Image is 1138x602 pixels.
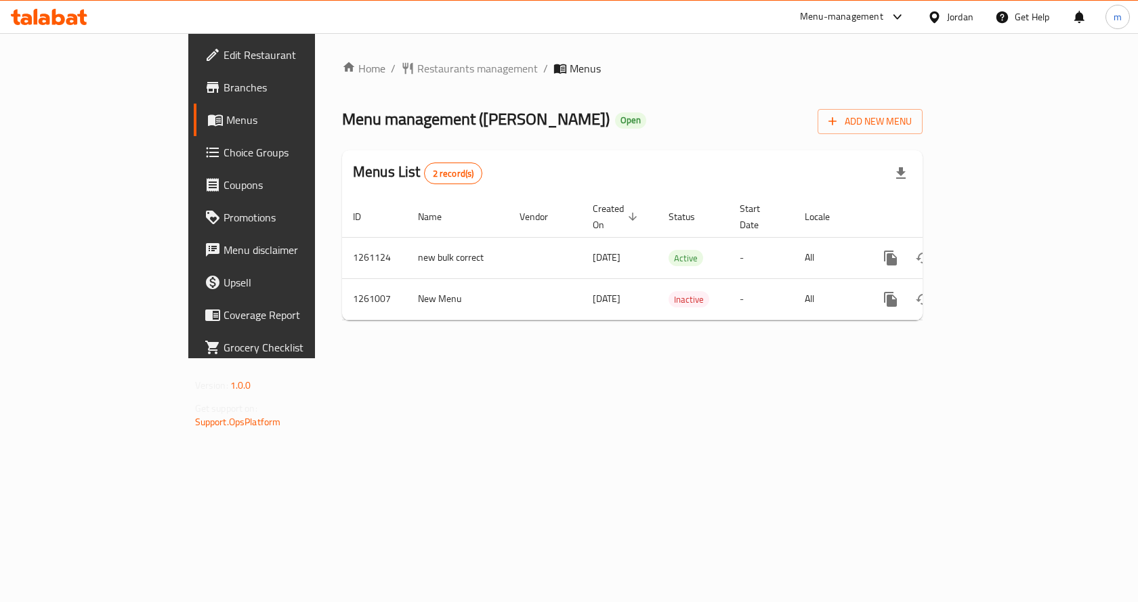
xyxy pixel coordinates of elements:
span: Start Date [740,200,778,233]
li: / [543,60,548,77]
span: Active [669,251,703,266]
td: - [729,278,794,320]
div: Export file [885,157,917,190]
button: more [874,242,907,274]
span: Get support on: [195,400,257,417]
td: new bulk correct [407,237,509,278]
td: - [729,237,794,278]
span: Menu disclaimer [224,242,368,258]
span: Coverage Report [224,307,368,323]
span: Edit Restaurant [224,47,368,63]
span: Open [615,114,646,126]
button: Change Status [907,283,940,316]
span: Locale [805,209,847,225]
span: Menu management ( [PERSON_NAME] ) [342,104,610,134]
a: Support.OpsPlatform [195,413,281,431]
li: / [391,60,396,77]
span: Coupons [224,177,368,193]
a: Grocery Checklist [194,331,379,364]
a: Edit Restaurant [194,39,379,71]
span: ID [353,209,379,225]
span: Restaurants management [417,60,538,77]
a: Promotions [194,201,379,234]
span: [DATE] [593,290,620,307]
span: Menus [226,112,368,128]
a: Choice Groups [194,136,379,169]
td: All [794,237,864,278]
span: 1.0.0 [230,377,251,394]
span: Created On [593,200,641,233]
span: Promotions [224,209,368,225]
div: Menu-management [800,9,883,25]
table: enhanced table [342,196,1015,320]
span: [DATE] [593,249,620,266]
span: Inactive [669,292,709,307]
th: Actions [864,196,1015,238]
div: Jordan [947,9,973,24]
span: Name [418,209,459,225]
span: Status [669,209,713,225]
div: Open [615,112,646,129]
span: Choice Groups [224,144,368,160]
span: Version: [195,377,228,394]
span: Menus [570,60,601,77]
span: Branches [224,79,368,95]
td: All [794,278,864,320]
nav: breadcrumb [342,60,923,77]
div: Total records count [424,163,483,184]
a: Upsell [194,266,379,299]
h2: Menus List [353,162,482,184]
span: Upsell [224,274,368,291]
a: Restaurants management [401,60,538,77]
span: Vendor [520,209,566,225]
div: Active [669,250,703,266]
a: Menu disclaimer [194,234,379,266]
button: more [874,283,907,316]
td: New Menu [407,278,509,320]
span: m [1114,9,1122,24]
a: Coverage Report [194,299,379,331]
a: Coupons [194,169,379,201]
button: Add New Menu [818,109,923,134]
div: Inactive [669,291,709,307]
button: Change Status [907,242,940,274]
span: Add New Menu [828,113,912,130]
a: Branches [194,71,379,104]
span: 2 record(s) [425,167,482,180]
span: Grocery Checklist [224,339,368,356]
a: Menus [194,104,379,136]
